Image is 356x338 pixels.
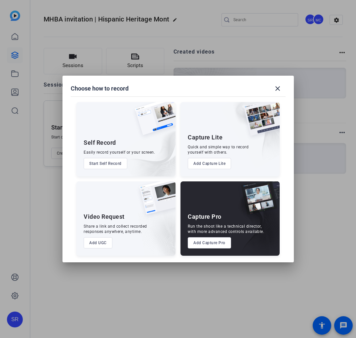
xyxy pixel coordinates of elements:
button: Add UGC [84,237,112,248]
img: capture-pro.png [236,181,280,222]
mat-icon: close [274,85,282,93]
img: capture-lite.png [239,102,280,142]
button: Add Capture Lite [188,158,231,169]
button: Start Self Record [84,158,127,169]
img: ugc-content.png [135,181,176,221]
div: Run the shoot like a technical director, with more advanced controls available. [188,224,264,234]
img: embarkstudio-capture-lite.png [220,102,280,168]
img: self-record.png [130,102,176,142]
div: Share a link and collect recorded responses anywhere, anytime. [84,224,147,234]
div: Capture Pro [188,213,221,221]
img: embarkstudio-ugc-content.png [137,202,176,256]
div: Easily record yourself or your screen. [84,150,155,155]
img: embarkstudio-self-record.png [118,116,176,176]
div: Video Request [84,213,125,221]
h1: Choose how to record [71,85,129,93]
div: Capture Lite [188,133,222,141]
div: Quick and simple way to record yourself with others. [188,144,249,155]
img: embarkstudio-capture-pro.png [231,190,280,256]
button: Add Capture Pro [188,237,231,248]
div: Self Record [84,139,116,147]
